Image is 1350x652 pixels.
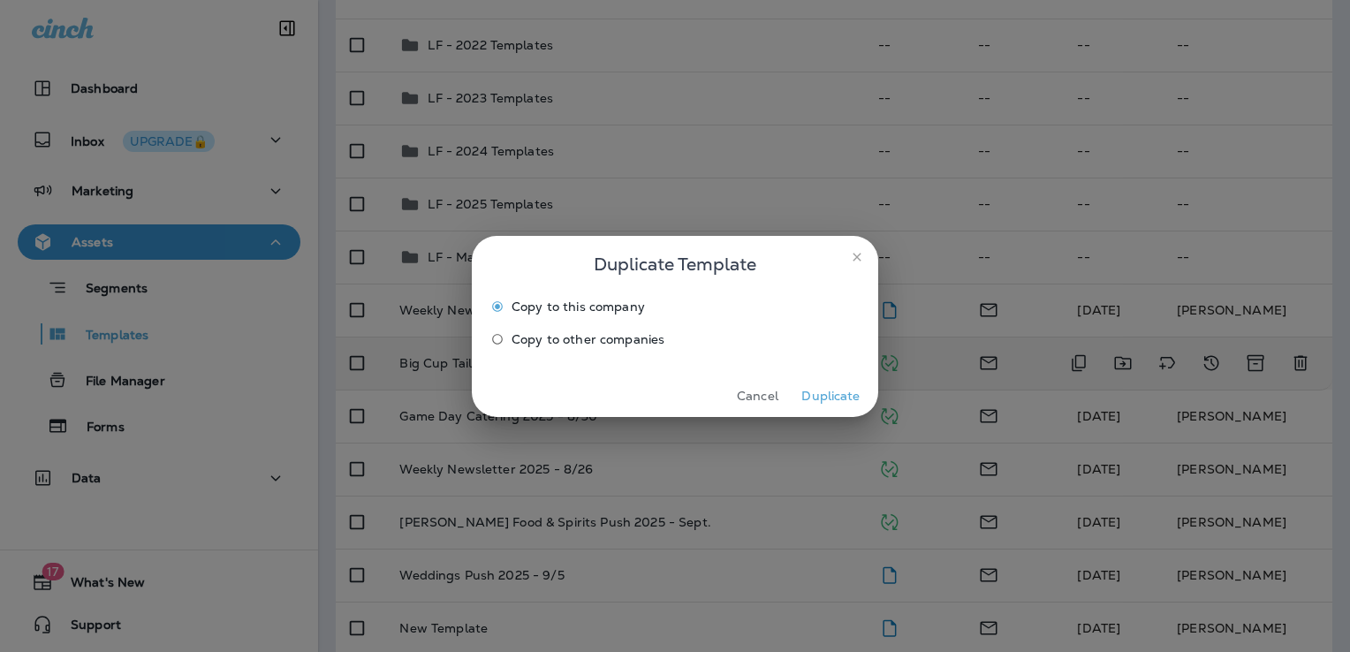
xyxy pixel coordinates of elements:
[843,243,871,271] button: close
[724,383,791,410] button: Cancel
[512,332,664,346] span: Copy to other companies
[798,383,864,410] button: Duplicate
[512,299,645,314] span: Copy to this company
[594,250,756,278] span: Duplicate Template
